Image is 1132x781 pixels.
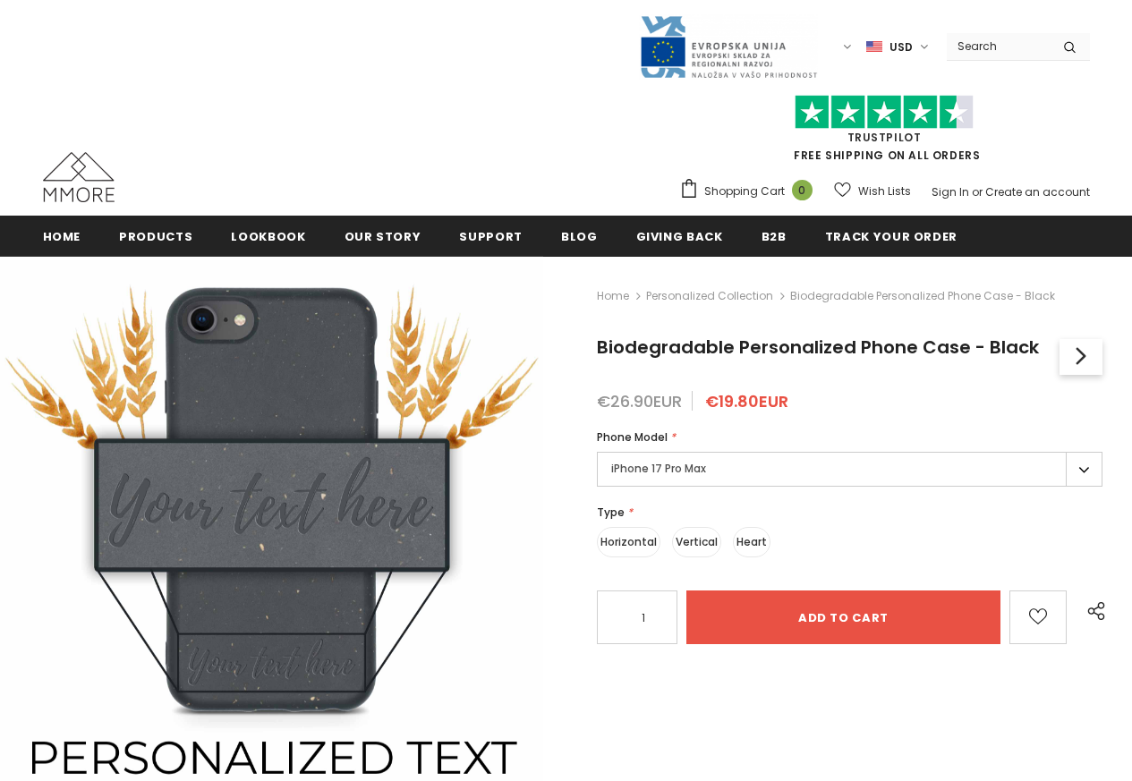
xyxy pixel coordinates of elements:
[119,228,192,245] span: Products
[858,183,911,200] span: Wish Lists
[345,228,421,245] span: Our Story
[345,216,421,256] a: Our Story
[597,285,629,307] a: Home
[792,180,813,200] span: 0
[705,390,788,412] span: €19.80EUR
[597,505,625,520] span: Type
[636,228,723,245] span: Giving back
[231,216,305,256] a: Lookbook
[679,178,821,205] a: Shopping Cart 0
[733,527,770,557] label: Heart
[597,390,682,412] span: €26.90EUR
[972,184,983,199] span: or
[639,14,818,80] img: Javni Razpis
[947,33,1050,59] input: Search Site
[985,184,1090,199] a: Create an account
[686,590,1000,644] input: Add to cart
[561,228,598,245] span: Blog
[43,228,81,245] span: Home
[639,38,818,54] a: Javni Razpis
[679,103,1090,163] span: FREE SHIPPING ON ALL ORDERS
[672,527,721,557] label: Vertical
[119,216,192,256] a: Products
[459,216,523,256] a: support
[43,152,115,202] img: MMORE Cases
[825,216,958,256] a: Track your order
[561,216,598,256] a: Blog
[762,216,787,256] a: B2B
[597,429,668,445] span: Phone Model
[790,285,1055,307] span: Biodegradable Personalized Phone Case - Black
[847,130,922,145] a: Trustpilot
[646,288,773,303] a: Personalized Collection
[932,184,969,199] a: Sign In
[704,183,785,200] span: Shopping Cart
[43,216,81,256] a: Home
[825,228,958,245] span: Track your order
[231,228,305,245] span: Lookbook
[597,452,1102,487] label: iPhone 17 Pro Max
[795,95,974,130] img: Trust Pilot Stars
[597,335,1039,360] span: Biodegradable Personalized Phone Case - Black
[889,38,913,56] span: USD
[459,228,523,245] span: support
[597,527,660,557] label: Horizontal
[834,175,911,207] a: Wish Lists
[866,39,882,55] img: USD
[636,216,723,256] a: Giving back
[762,228,787,245] span: B2B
